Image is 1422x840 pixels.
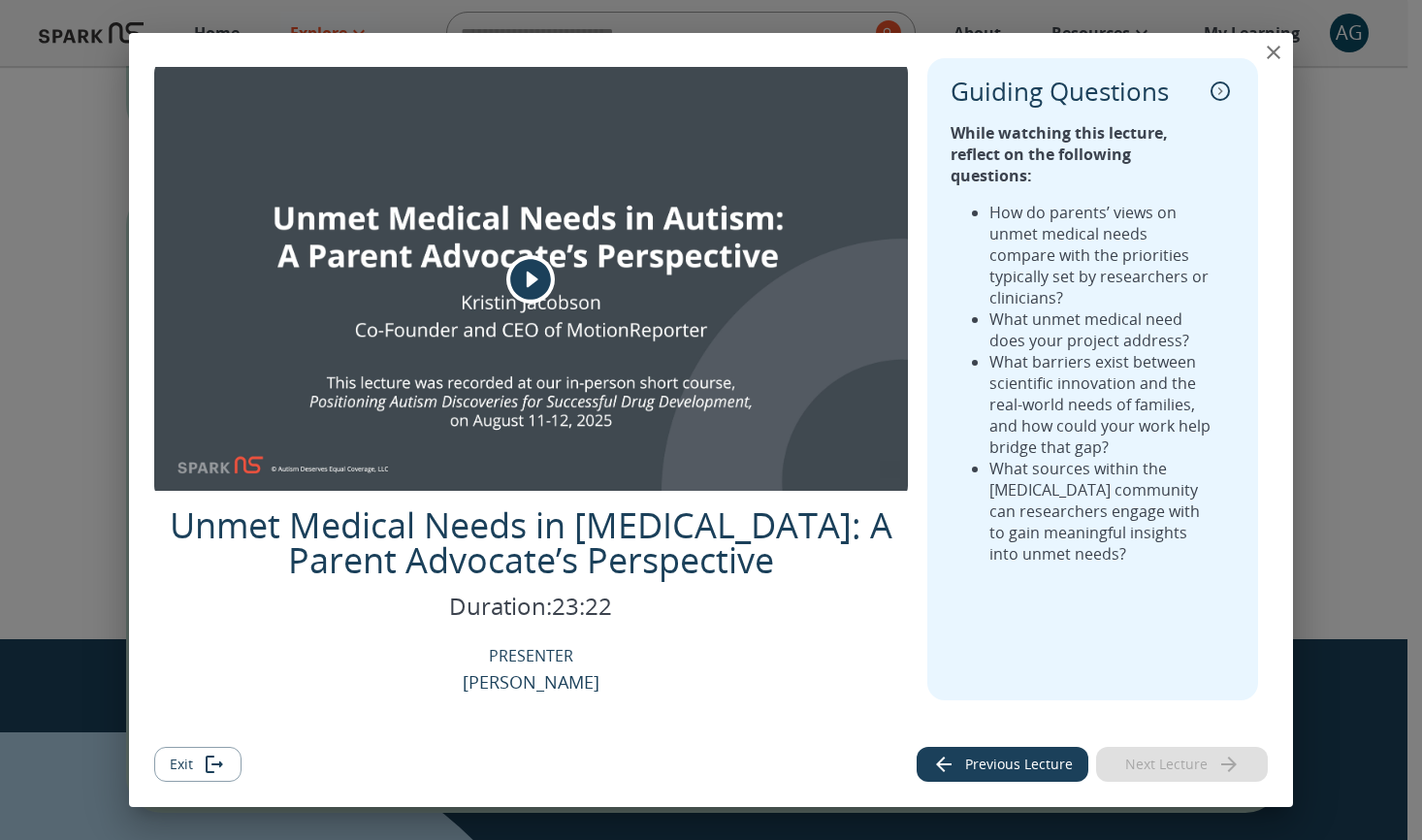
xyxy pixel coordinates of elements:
[951,77,1169,107] p: Guiding Questions
[989,308,1215,351] li: What unmet medical need does your project address?
[489,645,573,666] p: PRESENTER
[154,508,908,578] p: Unmet Medical Needs in [MEDICAL_DATA]: A Parent Advocate’s Perspective
[989,458,1215,565] li: What sources within the [MEDICAL_DATA] community can researchers engage with to gain meaningful i...
[154,747,242,783] button: Exit
[463,668,599,695] p: [PERSON_NAME]
[989,202,1215,308] li: How do parents’ views on unmet medical needs compare with the priorities typically set by researc...
[989,351,1215,458] li: What barriers exist between scientific innovation and the real-world needs of families, and how c...
[951,122,1168,186] strong: While watching this lecture, reflect on the following questions:
[1206,77,1235,106] button: collapse
[449,590,612,622] p: Duration: 23:22
[917,747,1088,783] button: Previous lecture
[154,58,908,501] div: Image Cover
[501,250,560,308] button: play
[1254,33,1293,72] button: close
